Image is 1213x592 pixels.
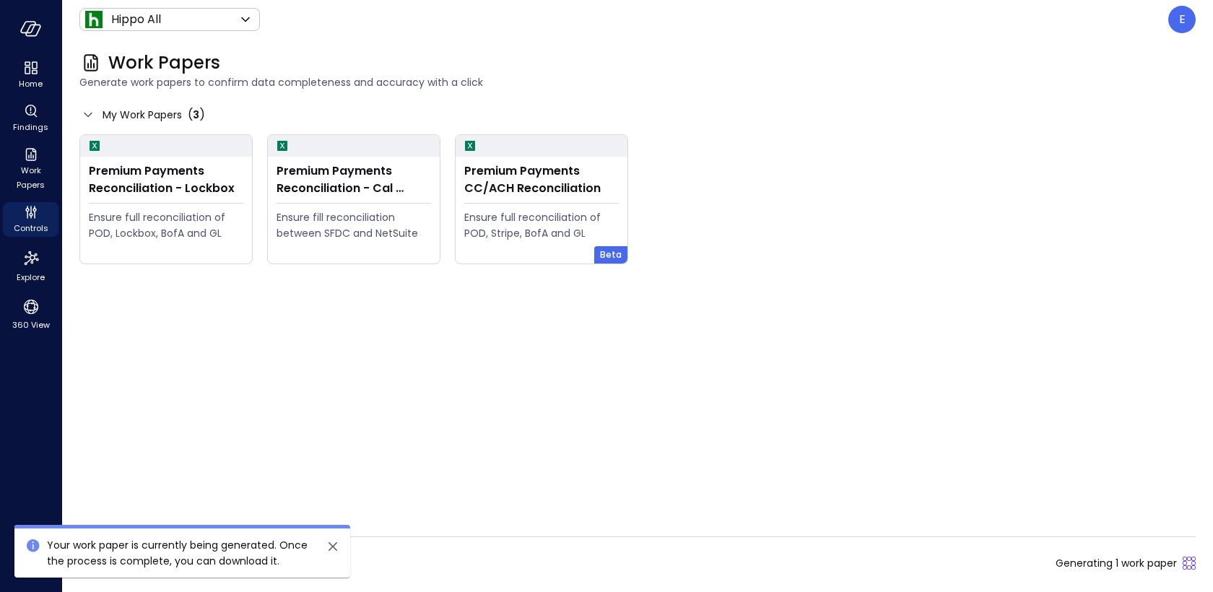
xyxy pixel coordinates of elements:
[193,108,199,122] span: 3
[14,221,48,235] span: Controls
[3,101,58,136] div: Findings
[108,51,220,74] span: Work Papers
[111,11,161,28] p: Hippo All
[464,162,619,197] div: Premium Payments CC/ACH Reconciliation
[13,120,48,134] span: Findings
[324,538,342,555] button: close
[3,245,58,286] div: Explore
[3,202,58,237] div: Controls
[464,209,619,241] div: Ensure full reconciliation of POD, Stripe, BofA and GL
[3,144,58,193] div: Work Papers
[19,77,43,91] span: Home
[89,209,243,241] div: Ensure full reconciliation of POD, Lockbox, BofA and GL
[1183,557,1196,570] div: Sliding puzzle loader
[3,295,58,334] div: 360 View
[277,162,431,197] div: Premium Payments Reconciliation - Cal Atlantic
[1179,11,1186,28] p: E
[600,248,622,262] span: Beta
[89,162,243,197] div: Premium Payments Reconciliation - Lockbox
[85,11,103,28] img: Icon
[12,318,50,332] span: 360 View
[17,270,45,284] span: Explore
[1056,555,1177,571] span: Generating 1 work paper
[9,163,53,192] span: Work Papers
[3,58,58,92] div: Home
[1168,6,1196,33] div: Eleanor Yehudai
[47,538,308,568] span: Your work paper is currently being generated. Once the process is complete, you can download it.
[188,106,205,123] div: ( )
[103,107,182,123] span: My Work Papers
[79,74,1196,90] span: Generate work papers to confirm data completeness and accuracy with a click
[277,209,431,241] div: Ensure fill reconciliation between SFDC and NetSuite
